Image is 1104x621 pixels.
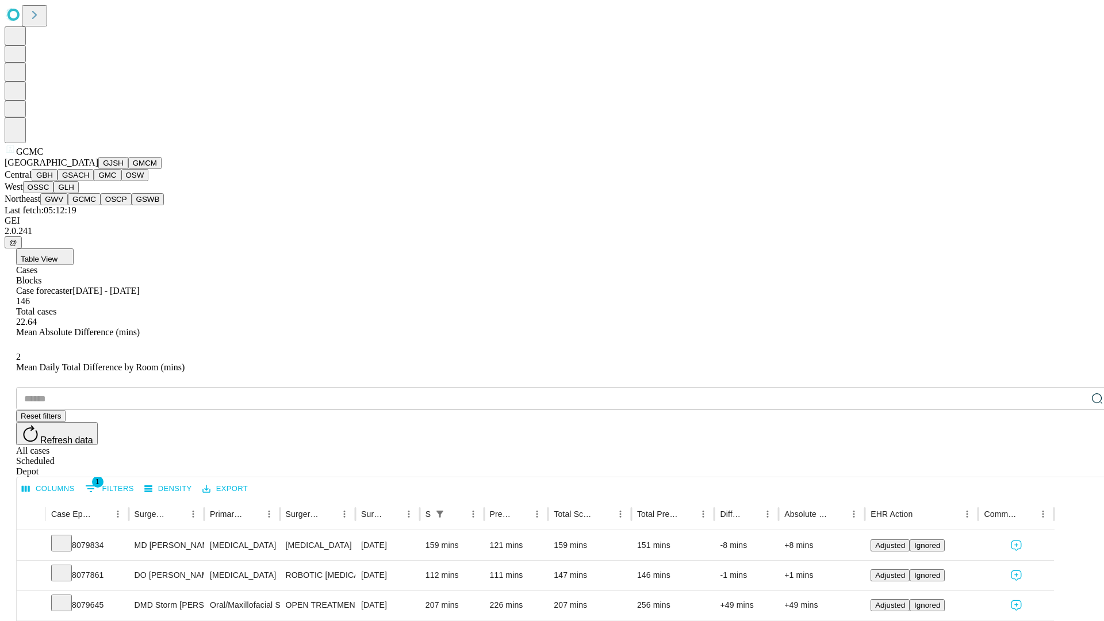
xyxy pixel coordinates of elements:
[22,596,40,616] button: Expand
[5,194,40,204] span: Northeast
[320,506,336,522] button: Sort
[490,509,512,519] div: Predicted In Room Duration
[53,181,78,193] button: GLH
[449,506,465,522] button: Sort
[784,509,829,519] div: Absolute Difference
[5,158,98,167] span: [GEOGRAPHIC_DATA]
[720,591,773,620] div: +49 mins
[720,531,773,560] div: -8 mins
[21,255,57,263] span: Table View
[784,591,859,620] div: +49 mins
[554,531,626,560] div: 159 mins
[760,506,776,522] button: Menu
[743,506,760,522] button: Sort
[135,561,198,590] div: DO [PERSON_NAME] [PERSON_NAME] Do
[529,506,545,522] button: Menu
[19,480,78,498] button: Select columns
[432,506,448,522] button: Show filters
[57,169,94,181] button: GSACH
[286,591,350,620] div: OPEN TREATMENT [PERSON_NAME] II COMPLEX FRACTURE
[94,506,110,522] button: Sort
[16,410,66,422] button: Reset filters
[875,541,905,550] span: Adjusted
[261,506,277,522] button: Menu
[5,216,1099,226] div: GEI
[679,506,695,522] button: Sort
[984,509,1017,519] div: Comments
[32,169,57,181] button: GBH
[16,362,185,372] span: Mean Daily Total Difference by Room (mins)
[16,286,72,296] span: Case forecaster
[401,506,417,522] button: Menu
[914,506,930,522] button: Sort
[16,147,43,156] span: GCMC
[210,591,274,620] div: Oral/Maxillofacial Surgery
[16,422,98,445] button: Refresh data
[245,506,261,522] button: Sort
[210,561,274,590] div: [MEDICAL_DATA]
[513,506,529,522] button: Sort
[425,591,478,620] div: 207 mins
[425,561,478,590] div: 112 mins
[128,157,162,169] button: GMCM
[490,531,543,560] div: 121 mins
[16,306,56,316] span: Total cases
[5,170,32,179] span: Central
[830,506,846,522] button: Sort
[110,506,126,522] button: Menu
[1035,506,1051,522] button: Menu
[959,506,975,522] button: Menu
[98,157,128,169] button: GJSH
[425,531,478,560] div: 159 mins
[336,506,352,522] button: Menu
[51,591,123,620] div: 8079645
[914,601,940,609] span: Ignored
[22,566,40,586] button: Expand
[910,539,945,551] button: Ignored
[169,506,185,522] button: Sort
[361,561,414,590] div: [DATE]
[361,591,414,620] div: [DATE]
[871,539,910,551] button: Adjusted
[637,561,709,590] div: 146 mins
[16,352,21,362] span: 2
[596,506,612,522] button: Sort
[51,509,93,519] div: Case Epic Id
[425,509,431,519] div: Scheduled In Room Duration
[82,480,137,498] button: Show filters
[554,591,626,620] div: 207 mins
[135,531,198,560] div: MD [PERSON_NAME] [PERSON_NAME] Md
[72,286,139,296] span: [DATE] - [DATE]
[21,412,61,420] span: Reset filters
[637,531,709,560] div: 151 mins
[720,509,742,519] div: Difference
[871,569,910,581] button: Adjusted
[135,591,198,620] div: DMD Storm [PERSON_NAME]
[141,480,195,498] button: Density
[185,506,201,522] button: Menu
[490,591,543,620] div: 226 mins
[5,226,1099,236] div: 2.0.241
[9,238,17,247] span: @
[612,506,628,522] button: Menu
[200,480,251,498] button: Export
[286,509,319,519] div: Surgery Name
[210,531,274,560] div: [MEDICAL_DATA]
[135,509,168,519] div: Surgeon Name
[432,506,448,522] div: 1 active filter
[51,531,123,560] div: 8079834
[875,601,905,609] span: Adjusted
[637,591,709,620] div: 256 mins
[68,193,101,205] button: GCMC
[210,509,243,519] div: Primary Service
[1019,506,1035,522] button: Sort
[5,205,76,215] span: Last fetch: 05:12:19
[361,509,384,519] div: Surgery Date
[40,193,68,205] button: GWV
[554,561,626,590] div: 147 mins
[490,561,543,590] div: 111 mins
[101,193,132,205] button: OSCP
[51,561,123,590] div: 8077861
[784,561,859,590] div: +1 mins
[16,317,37,327] span: 22.64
